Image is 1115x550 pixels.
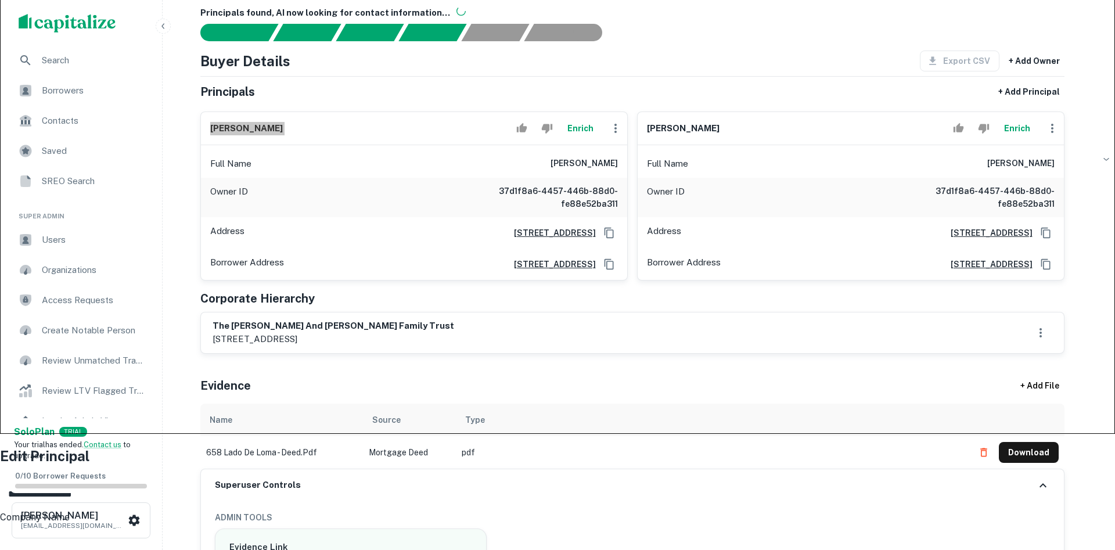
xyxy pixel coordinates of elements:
img: capitalize-logo.png [19,14,116,33]
div: TRIAL [59,427,87,437]
button: Reject [973,117,994,140]
span: Contacts [42,114,146,128]
button: Copy Address [600,224,618,242]
td: Mortgage Deed [363,436,456,469]
span: Lender Admin View [42,414,146,428]
h5: Corporate Hierarchy [200,290,315,307]
p: Owner ID [647,185,685,210]
h6: 37d1f8a6-4457-446b-88d0-fe88e52ba311 [915,185,1055,210]
p: Owner ID [210,185,248,210]
h6: [STREET_ADDRESS] [505,227,596,239]
p: Borrower Address [647,256,721,273]
div: Your request is received and processing... [273,24,341,41]
div: AI fulfillment process complete. [524,24,616,41]
div: Principals found, still searching for contact information. This may take time... [461,24,529,41]
h6: [PERSON_NAME] [21,511,125,520]
span: Create Notable Person [42,323,146,337]
button: Download [999,442,1059,463]
span: Borrowers [42,84,146,98]
div: Name [210,413,232,427]
td: pdf [456,436,967,469]
li: Super Admin [9,197,153,226]
td: 658 lado de loma - deed.pdf [200,436,363,469]
h6: 37d1f8a6-4457-446b-88d0-fe88e52ba311 [479,185,618,210]
h6: ADMIN TOOLS [215,511,1050,524]
h6: [PERSON_NAME] [551,157,618,171]
p: Borrower Address [210,256,284,273]
span: Organizations [42,263,146,277]
div: Type [465,413,485,427]
h6: [STREET_ADDRESS] [941,227,1033,239]
span: Review Unmatched Transactions [42,354,146,368]
h6: [PERSON_NAME] [647,122,720,135]
button: + Add Owner [1004,51,1064,71]
p: [STREET_ADDRESS] [213,332,454,346]
h5: Evidence [200,377,251,394]
p: [EMAIL_ADDRESS][DOMAIN_NAME] [21,520,125,531]
button: + Add Principal [994,81,1064,102]
div: Principals found, AI now looking for contact information... [398,24,466,41]
div: Sending borrower request to AI... [186,24,274,41]
button: Copy Address [600,256,618,273]
span: Your trial has ended. to upgrade. [14,440,131,461]
h5: Principals [200,83,255,100]
span: 0 / 10 Borrower Requests [15,472,106,480]
h6: [PERSON_NAME] [210,122,283,135]
p: Full Name [647,157,688,171]
h6: [PERSON_NAME] [987,157,1055,171]
span: Access Requests [42,293,146,307]
h6: [STREET_ADDRESS] [941,258,1033,271]
div: scrollable content [200,404,1064,469]
button: Reject [537,117,557,140]
span: SREO Search [42,174,146,188]
div: Source [372,413,401,427]
button: Enrich [562,117,599,140]
span: Search [42,53,146,67]
button: Accept [948,117,969,140]
p: Address [647,224,681,242]
iframe: Chat Widget [1057,457,1115,513]
h6: [STREET_ADDRESS] [505,258,596,271]
button: Delete file [973,443,994,462]
h6: Principals found, AI now looking for contact information... [200,6,1064,20]
button: Accept [512,117,532,140]
button: Copy Address [1037,256,1055,273]
div: + Add File [999,376,1081,397]
h6: the [PERSON_NAME] and [PERSON_NAME] family trust [213,319,454,333]
h6: Superuser Controls [215,479,301,492]
a: Contact us [84,440,121,449]
button: Enrich [999,117,1036,140]
span: Saved [42,144,146,158]
p: Full Name [210,157,251,171]
div: Documents found, AI parsing details... [336,24,404,41]
p: Address [210,224,244,242]
button: Copy Address [1037,224,1055,242]
span: Users [42,233,146,247]
span: Review LTV Flagged Transactions [42,384,146,398]
strong: Solo Plan [14,426,55,437]
h4: Buyer Details [200,51,290,71]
